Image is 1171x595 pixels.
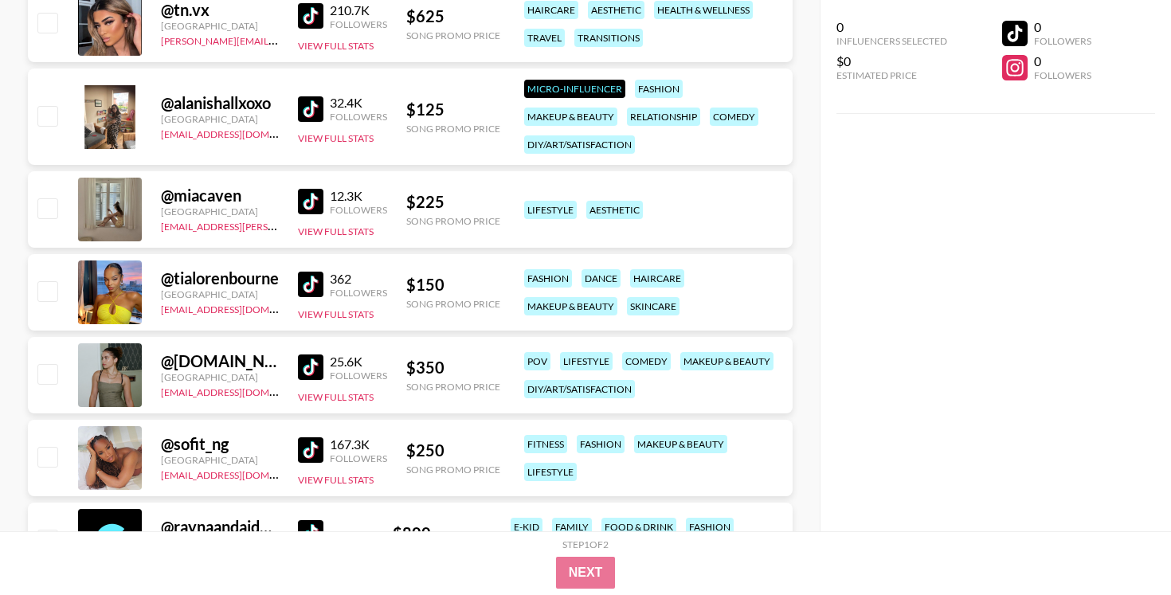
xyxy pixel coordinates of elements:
[161,288,279,300] div: [GEOGRAPHIC_DATA]
[1034,69,1091,81] div: Followers
[298,272,323,297] img: TikTok
[330,354,387,370] div: 25.6K
[406,358,500,378] div: $ 350
[161,217,397,233] a: [EMAIL_ADDRESS][PERSON_NAME][DOMAIN_NAME]
[524,297,617,315] div: makeup & beauty
[524,108,617,126] div: makeup & beauty
[406,275,500,295] div: $ 150
[406,464,500,476] div: Song Promo Price
[330,370,387,382] div: Followers
[836,35,947,47] div: Influencers Selected
[556,557,616,589] button: Next
[298,96,323,122] img: TikTok
[298,308,374,320] button: View Full Stats
[161,113,279,125] div: [GEOGRAPHIC_DATA]
[524,380,635,398] div: diy/art/satisfaction
[298,132,374,144] button: View Full Stats
[524,1,578,19] div: haircare
[298,189,323,214] img: TikTok
[161,466,321,481] a: [EMAIL_ADDRESS][DOMAIN_NAME]
[298,225,374,237] button: View Full Stats
[330,188,387,204] div: 12.3K
[524,201,577,219] div: lifestyle
[330,287,387,299] div: Followers
[588,1,644,19] div: aesthetic
[406,298,500,310] div: Song Promo Price
[686,518,734,536] div: fashion
[574,29,643,47] div: transitions
[622,352,671,370] div: comedy
[298,437,323,463] img: TikTok
[298,354,323,380] img: TikTok
[406,100,500,119] div: $ 125
[601,518,676,536] div: food & drink
[161,32,397,47] a: [PERSON_NAME][EMAIL_ADDRESS][DOMAIN_NAME]
[406,29,500,41] div: Song Promo Price
[161,383,321,398] a: [EMAIL_ADDRESS][DOMAIN_NAME]
[577,435,625,453] div: fashion
[634,435,727,453] div: makeup & beauty
[298,391,374,403] button: View Full Stats
[161,434,279,454] div: @ sofit_ng
[161,371,279,383] div: [GEOGRAPHIC_DATA]
[406,192,500,212] div: $ 225
[836,69,947,81] div: Estimated Price
[710,108,758,126] div: comedy
[406,123,500,135] div: Song Promo Price
[680,352,773,370] div: makeup & beauty
[161,206,279,217] div: [GEOGRAPHIC_DATA]
[524,80,625,98] div: Micro-Influencer
[330,111,387,123] div: Followers
[298,474,374,486] button: View Full Stats
[627,108,700,126] div: relationship
[330,2,387,18] div: 210.7K
[406,440,500,460] div: $ 250
[406,6,500,26] div: $ 625
[627,297,679,315] div: skincare
[562,538,609,550] div: Step 1 of 2
[586,201,643,219] div: aesthetic
[1034,53,1091,69] div: 0
[524,463,577,481] div: lifestyle
[393,523,487,543] div: $ 800
[630,269,684,288] div: haircare
[552,518,592,536] div: family
[330,436,387,452] div: 167.3K
[161,93,279,113] div: @ alanishallxoxo
[298,520,323,546] img: TikTok
[330,452,387,464] div: Followers
[836,19,947,35] div: 0
[1091,515,1152,576] iframe: Drift Widget Chat Controller
[406,381,500,393] div: Song Promo Price
[654,1,753,19] div: health & wellness
[406,215,500,227] div: Song Promo Price
[511,518,542,536] div: e-kid
[524,435,567,453] div: fitness
[330,271,387,287] div: 362
[161,517,279,537] div: @ raynaandaidensworld
[161,268,279,288] div: @ tialorenbourne
[836,53,947,69] div: $0
[161,300,321,315] a: [EMAIL_ADDRESS][DOMAIN_NAME]
[330,95,387,111] div: 32.4K
[298,40,374,52] button: View Full Stats
[161,454,279,466] div: [GEOGRAPHIC_DATA]
[524,135,635,154] div: diy/art/satisfaction
[1034,35,1091,47] div: Followers
[524,29,565,47] div: travel
[330,204,387,216] div: Followers
[161,186,279,206] div: @ miacaven
[524,269,572,288] div: fashion
[524,352,550,370] div: pov
[582,269,621,288] div: dance
[560,352,613,370] div: lifestyle
[1034,19,1091,35] div: 0
[161,351,279,371] div: @ [DOMAIN_NAME]
[298,3,323,29] img: TikTok
[161,125,321,140] a: [EMAIL_ADDRESS][DOMAIN_NAME]
[635,80,683,98] div: fashion
[161,20,279,32] div: [GEOGRAPHIC_DATA]
[330,18,387,30] div: Followers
